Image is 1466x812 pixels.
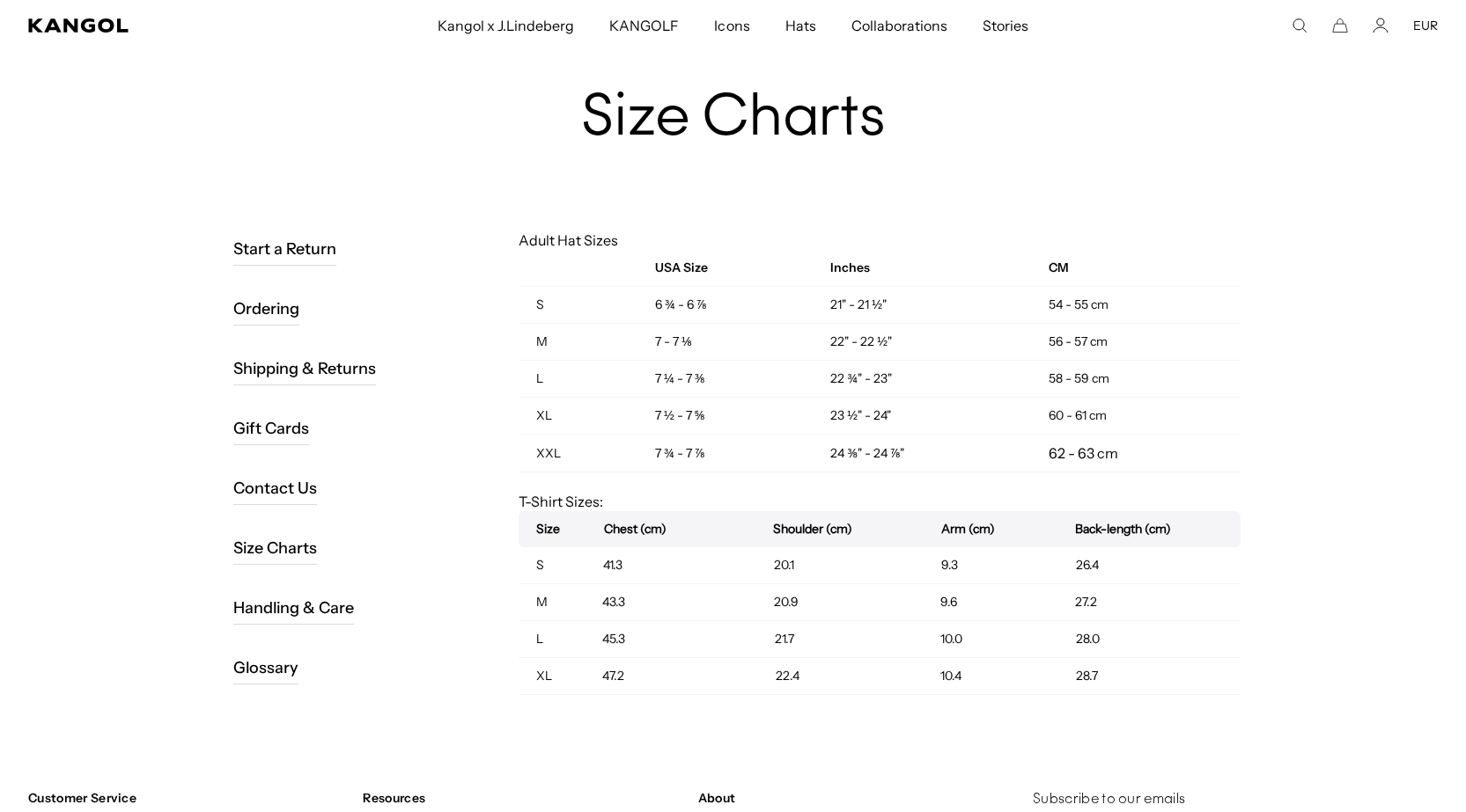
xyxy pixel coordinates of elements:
[924,511,1057,547] th: Arm (cm)
[226,86,1241,153] h1: Size Charts
[1058,547,1241,584] td: 26.4
[585,621,757,658] td: 45.3
[233,591,354,625] a: Handling & Care
[755,511,924,547] th: Shoulder (cm)
[813,324,1031,361] td: 22" - 22 ½"
[758,658,923,695] td: 22.4
[1033,790,1438,809] h4: Subscribe to our emails
[586,511,755,547] th: Chest (cm)
[1031,287,1241,324] td: 54 - 55 cm
[585,584,755,621] td: 43.3
[923,658,1059,695] td: 10.4
[756,547,924,584] td: 20.1
[586,547,756,584] td: 41.3
[1031,324,1241,361] td: 56 - 57 cm
[519,230,1241,250] p: Adult Hat Sizes
[637,361,813,398] td: 7 ¼ - 7 ⅜
[233,292,299,326] a: Ordering
[1332,18,1348,33] button: Cart
[813,398,1031,435] td: 23 ½" - 24"
[923,621,1057,658] td: 10.0
[756,584,924,621] td: 20.9
[655,260,708,275] strong: USA Size
[519,361,637,398] td: L
[1413,18,1438,33] button: EUR
[585,658,758,695] td: 47.2
[1049,260,1069,275] strong: CM
[637,287,813,324] td: 6 ¾ - 6 ⅞
[1057,511,1241,547] th: Back-length (cm)
[1373,18,1389,33] a: Account
[519,547,586,584] td: S
[519,511,586,547] th: Size
[924,547,1057,584] td: 9.3
[519,492,1241,511] p: T-Shirt Sizes:
[233,651,298,684] a: Glossary
[519,435,637,472] td: XXL
[233,232,336,266] a: Start a Return
[519,287,637,324] td: S
[813,287,1031,324] td: 21" - 21 ½"
[1049,443,1223,463] p: 62 - 63 cm
[363,790,683,806] h4: Resources
[233,412,309,445] a: Gift Cards
[1058,658,1241,695] td: 28.7
[519,621,586,658] td: L
[233,352,377,385] a: Shipping & Returns
[1031,361,1241,398] td: 58 - 59 cm
[519,398,637,435] td: XL
[637,435,813,472] td: 7 ¾ - 7 ⅞
[1058,621,1241,658] td: 28.0
[830,260,870,275] strong: Inches
[28,790,349,806] h4: Customer Service
[637,324,813,361] td: 7 - 7 ⅛
[637,398,813,435] td: 7 ½ - 7 ⅝
[519,584,586,621] td: M
[757,621,923,658] td: 21.7
[1057,584,1241,621] td: 27.2
[813,435,1031,472] td: 24 ⅜" - 24 ⅞"
[1292,18,1308,33] summary: Search here
[813,361,1031,398] td: 22 ¾" - 23"
[233,531,317,565] a: Size Charts
[519,658,586,695] td: XL
[923,584,1057,621] td: 9.6
[698,790,1019,806] h4: About
[233,472,317,505] a: Contact Us
[28,18,289,33] a: Kangol
[1031,398,1241,435] td: 60 - 61 cm
[519,324,637,361] td: M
